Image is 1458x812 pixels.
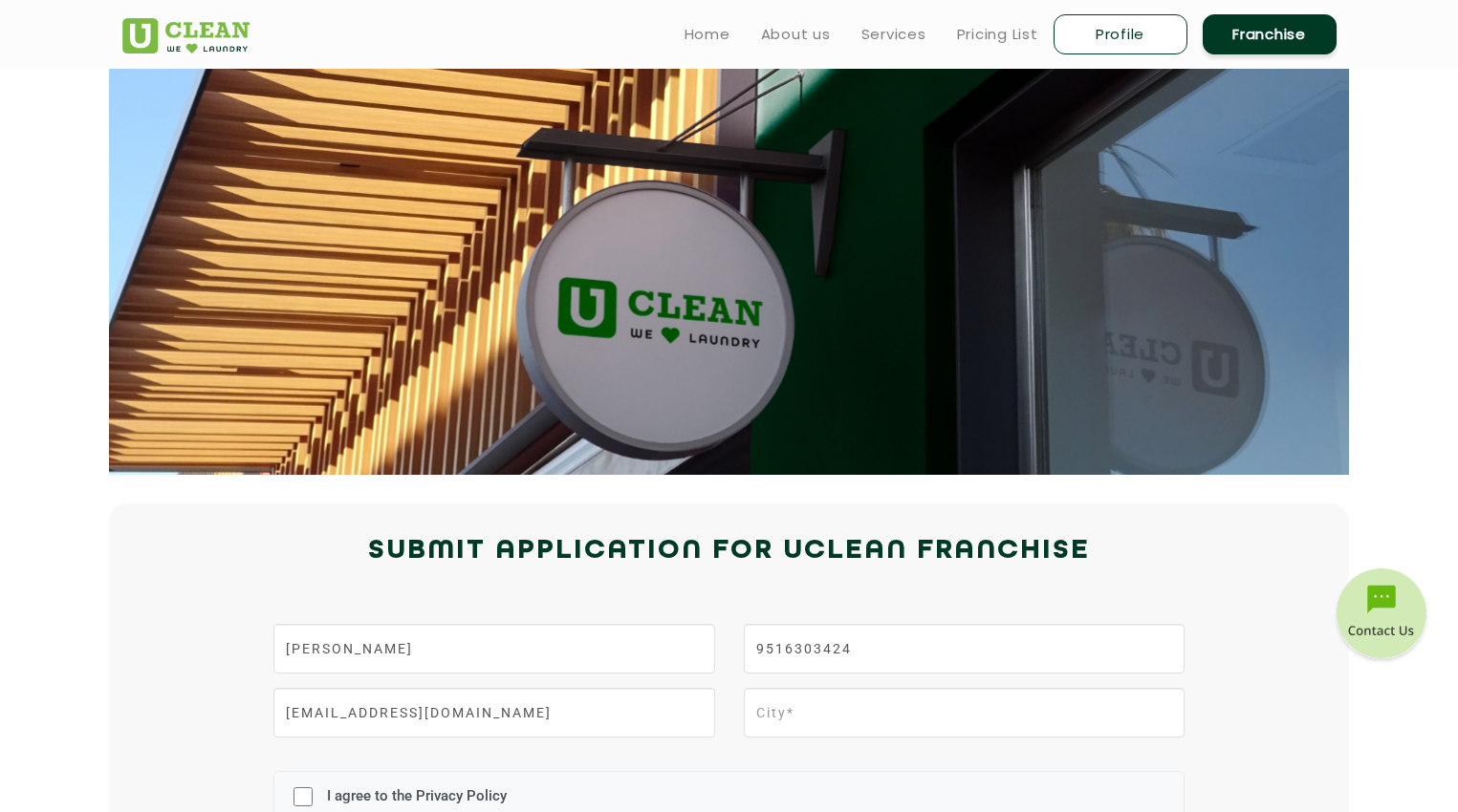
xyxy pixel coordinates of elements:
[122,18,250,53] img: UClean Laundry and Dry Cleaning
[685,23,730,46] a: Home
[122,528,1337,574] h2: Submit Application for UCLEAN FRANCHISE
[957,23,1038,46] a: Pricing List
[744,624,1185,673] input: Phone Number*
[744,688,1185,737] input: City*
[1054,14,1187,54] a: Profile
[273,624,714,673] input: Name*
[273,688,714,737] input: Email Id*
[761,23,831,46] a: About us
[1203,14,1337,54] a: Franchise
[861,23,926,46] a: Services
[1334,568,1429,664] img: contact-btn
